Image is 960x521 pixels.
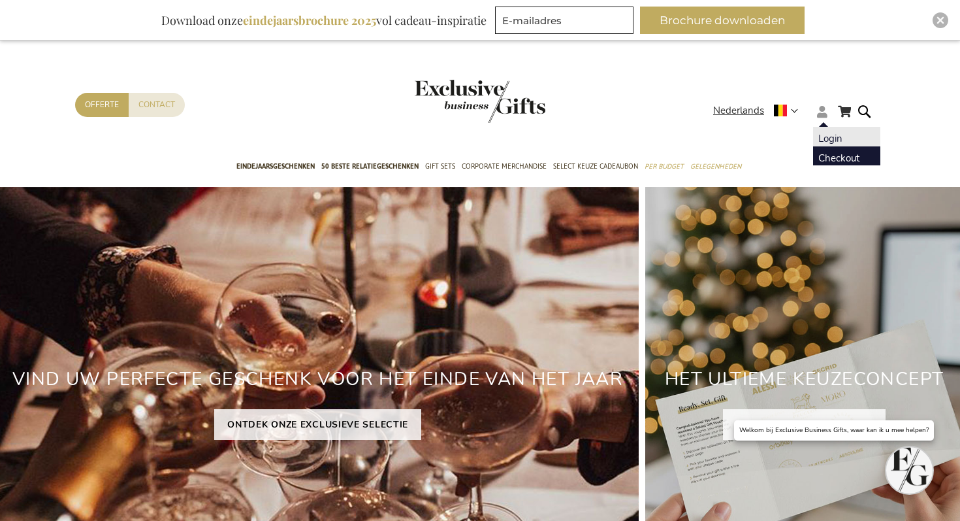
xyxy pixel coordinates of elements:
img: Close [936,16,944,24]
a: ONTDEK ONZE EXCLUSIEVE SELECTIE [214,409,421,440]
span: Gift Sets [425,160,455,173]
span: Eindejaarsgeschenken [236,160,315,173]
img: Exclusive Business gifts logo [415,80,545,123]
a: Checkout [818,152,859,165]
span: 50 beste relatiegeschenken [321,160,419,173]
span: Per Budget [645,160,684,173]
span: Gelegenheden [690,160,741,173]
a: Offerte [75,93,129,117]
b: eindejaarsbrochure 2025 [243,12,376,28]
a: SELECT KEUZE CADEAUBON [723,409,885,440]
a: store logo [415,80,480,123]
a: Contact [129,93,185,117]
div: Download onze vol cadeau-inspiratie [155,7,492,34]
div: Close [933,12,948,28]
form: marketing offers and promotions [495,7,637,38]
a: Login [818,132,842,145]
span: Select Keuze Cadeaubon [553,160,638,173]
input: E-mailadres [495,7,633,34]
div: Nederlands [713,103,807,118]
button: Brochure downloaden [640,7,805,34]
span: Corporate Merchandise [462,160,547,173]
span: Nederlands [713,103,764,118]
